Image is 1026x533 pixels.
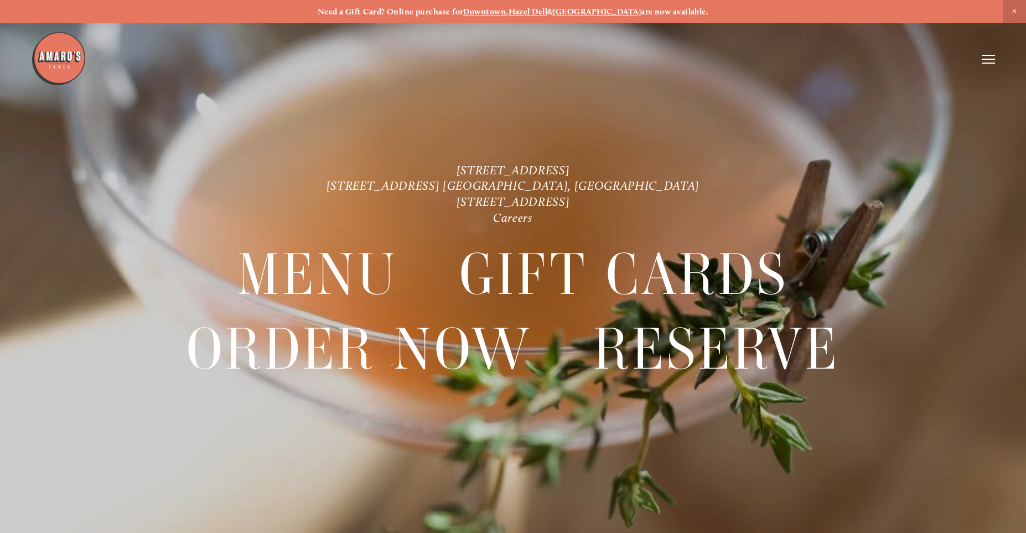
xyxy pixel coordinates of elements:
a: Order Now [186,312,532,386]
img: Amaro's Table [31,31,86,86]
a: Menu [237,237,398,311]
a: Careers [493,210,533,225]
strong: & [547,7,553,17]
a: Gift Cards [459,237,789,311]
a: [STREET_ADDRESS] [457,194,570,209]
a: Reserve [593,312,840,386]
a: [GEOGRAPHIC_DATA] [553,7,641,17]
a: Downtown [463,7,506,17]
a: Hazel Dell [509,7,548,17]
strong: Need a Gift Card? Online purchase for [318,7,464,17]
a: [STREET_ADDRESS] [457,162,570,177]
strong: are now available. [641,7,708,17]
strong: , [506,7,508,17]
a: [STREET_ADDRESS] [GEOGRAPHIC_DATA], [GEOGRAPHIC_DATA] [327,178,699,193]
